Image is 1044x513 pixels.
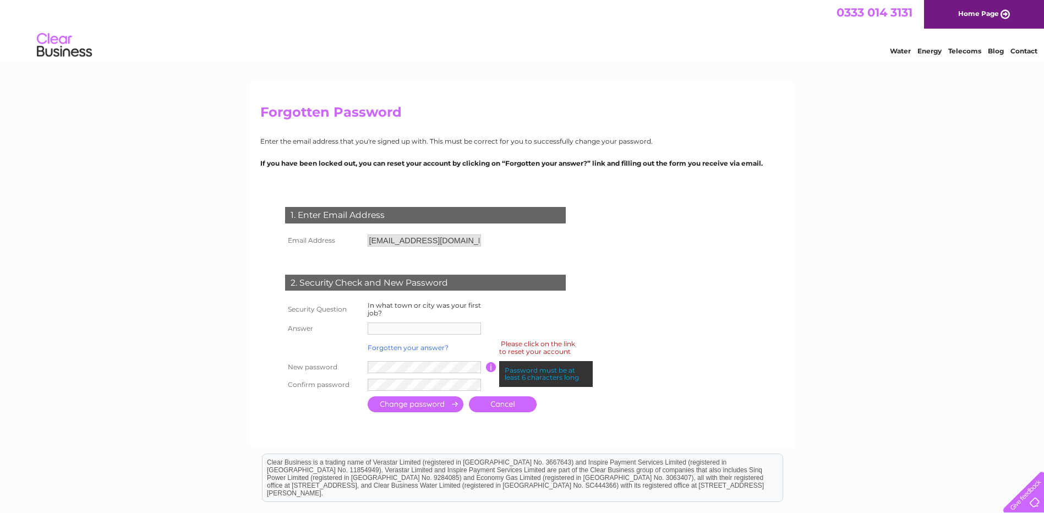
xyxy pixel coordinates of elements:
th: Answer [282,320,365,337]
a: Water [890,47,911,55]
a: Contact [1010,47,1037,55]
label: In what town or city was your first job? [368,301,481,317]
div: 2. Security Check and New Password [285,275,566,291]
div: Password must be at least 6 characters long [499,361,593,388]
th: New password [282,358,365,376]
input: Information [486,362,496,372]
input: Submit [368,396,463,412]
div: Please click on the link to reset your account [499,338,575,357]
a: Blog [988,47,1004,55]
a: 0333 014 3131 [837,6,912,19]
a: Energy [917,47,942,55]
th: Confirm password [282,376,365,394]
div: 1. Enter Email Address [285,207,566,223]
img: logo.png [36,29,92,62]
p: Enter the email address that you're signed up with. This must be correct for you to successfully ... [260,136,784,146]
a: Forgotten your answer? [368,343,449,352]
th: Security Question [282,299,365,320]
th: Email Address [282,232,365,249]
h2: Forgotten Password [260,105,784,125]
a: Telecoms [948,47,981,55]
div: Clear Business is a trading name of Verastar Limited (registered in [GEOGRAPHIC_DATA] No. 3667643... [263,6,783,53]
p: If you have been locked out, you can reset your account by clicking on “Forgotten your answer?” l... [260,158,784,168]
a: Cancel [469,396,537,412]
